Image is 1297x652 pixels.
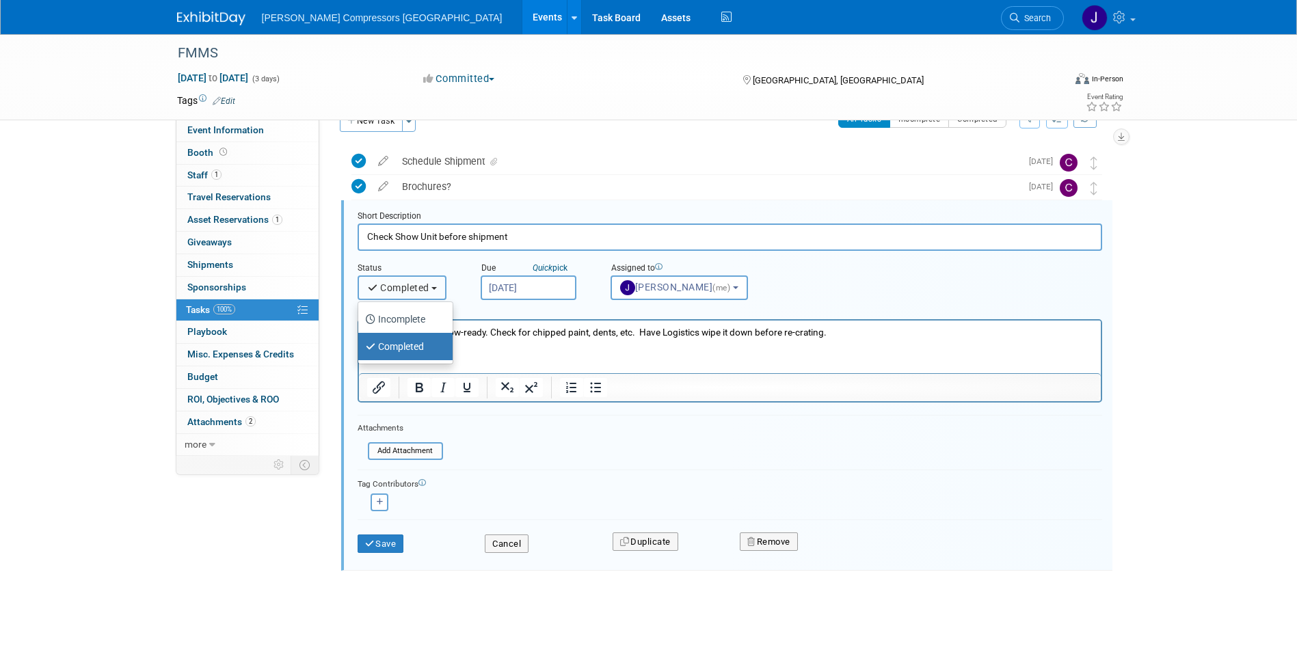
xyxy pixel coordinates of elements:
div: Event Rating [1086,94,1123,100]
a: Event Information [176,120,319,141]
input: Name of task or a short description [358,223,1102,250]
button: [PERSON_NAME](me) [611,275,748,300]
a: Quickpick [530,262,570,273]
button: Superscript [520,378,543,397]
a: Sponsorships [176,277,319,299]
span: [DATE] [DATE] [177,72,249,84]
span: (3 days) [251,74,280,83]
button: Cancel [485,534,529,554]
button: New Task [340,110,403,132]
span: Completed [367,282,429,293]
a: Asset Reservations1 [176,209,319,231]
button: Numbered list [560,378,583,397]
a: more [176,434,319,456]
i: Quick [533,263,552,273]
span: Search [1019,13,1051,23]
div: Status [358,262,460,275]
a: Budget [176,366,319,388]
span: Sponsorships [187,282,246,293]
button: Bold [407,378,431,397]
div: Event Format [983,71,1124,92]
div: Due [481,262,590,275]
i: Move task [1091,182,1097,195]
div: Attachments [358,422,443,434]
span: Event Information [187,124,264,135]
button: Bullet list [584,378,607,397]
button: Committed [418,72,500,86]
button: Subscript [496,378,519,397]
span: Staff [187,169,222,180]
a: ROI, Objectives & ROO [176,389,319,411]
span: Attachments [187,416,256,427]
td: Personalize Event Tab Strip [267,456,291,474]
label: Completed [365,336,439,357]
span: to [206,72,219,83]
span: [PERSON_NAME] [620,282,733,293]
span: 1 [272,215,282,225]
a: Travel Reservations [176,187,319,208]
span: [PERSON_NAME] Compressors [GEOGRAPHIC_DATA] [262,12,503,23]
a: Tasks100% [176,299,319,321]
div: Schedule Shipment [395,150,1021,173]
a: Edit [213,96,235,106]
span: Booth not reserved yet [217,147,230,157]
img: Format-Inperson.png [1075,73,1089,84]
a: Giveaways [176,232,319,254]
span: [DATE] [1029,157,1060,166]
a: edit [371,155,395,167]
a: Shipments [176,254,319,276]
a: edit [371,180,395,193]
a: Playbook [176,321,319,343]
a: Attachments2 [176,411,319,433]
iframe: Rich Text Area [359,321,1101,373]
span: Booth [187,147,230,158]
img: JOHN DEMAR [1082,5,1108,31]
span: Asset Reservations [187,214,282,225]
div: Details [358,300,1102,319]
span: 100% [213,304,235,314]
span: more [185,439,206,450]
span: ROI, Objectives & ROO [187,394,279,405]
button: Italic [431,378,455,397]
span: Playbook [187,326,227,337]
i: Move task [1091,157,1097,169]
span: 2 [245,416,256,426]
button: Remove [740,532,798,552]
a: Staff1 [176,165,319,187]
span: Misc. Expenses & Credits [187,349,294,359]
td: Toggle Event Tabs [291,456,319,474]
button: Underline [455,378,479,397]
a: Booth [176,142,319,164]
div: FMMS [173,41,1043,66]
img: Crystal Wilson [1060,179,1078,197]
button: Save [358,534,404,554]
span: (me) [712,283,730,293]
div: Tag Contributors [358,476,1102,490]
div: Brochures? [395,175,1021,198]
label: Incomplete [365,308,439,330]
input: Due Date [481,275,576,300]
img: ExhibitDay [177,12,245,25]
span: Giveaways [187,236,232,247]
div: Short Description [358,210,1102,223]
span: Travel Reservations [187,191,271,202]
span: [DATE] [1029,182,1060,191]
button: Completed [358,275,447,300]
td: Tags [177,94,235,107]
span: Shipments [187,259,233,270]
a: Misc. Expenses & Credits [176,344,319,366]
span: Budget [187,371,218,382]
button: Insert/edit link [367,378,390,397]
div: Assigned to [611,262,781,275]
div: In-Person [1091,74,1123,84]
span: Tasks [186,304,235,315]
a: Search [1001,6,1064,30]
span: [GEOGRAPHIC_DATA], [GEOGRAPHIC_DATA] [753,75,924,85]
img: Crystal Wilson [1060,154,1078,172]
span: 1 [211,169,222,180]
button: Duplicate [613,532,678,552]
